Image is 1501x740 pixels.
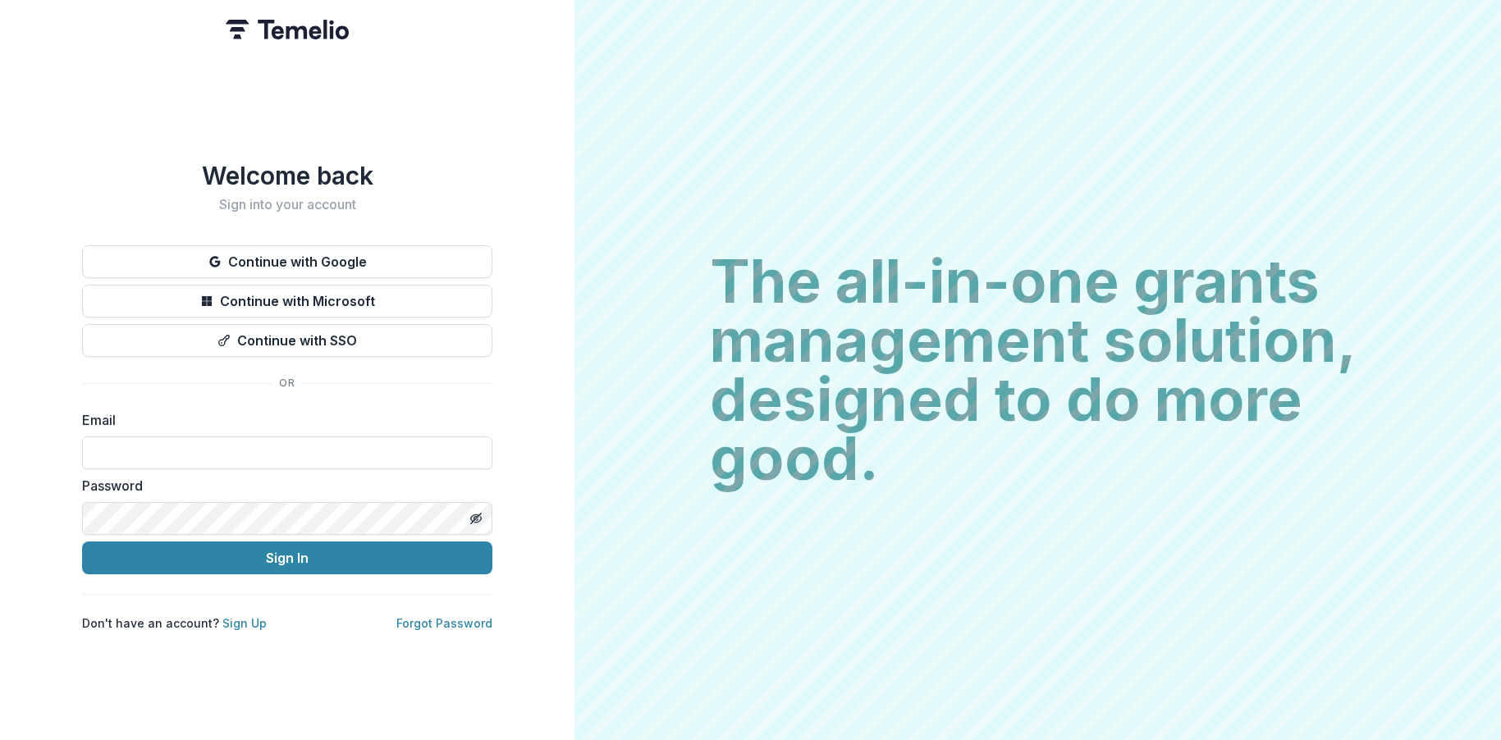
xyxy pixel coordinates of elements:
[226,20,349,39] img: Temelio
[82,541,492,574] button: Sign In
[396,616,492,630] a: Forgot Password
[82,476,483,496] label: Password
[82,197,492,212] h2: Sign into your account
[82,410,483,430] label: Email
[82,245,492,278] button: Continue with Google
[463,505,489,532] button: Toggle password visibility
[82,324,492,357] button: Continue with SSO
[82,614,267,632] p: Don't have an account?
[222,616,267,630] a: Sign Up
[82,285,492,317] button: Continue with Microsoft
[82,161,492,190] h1: Welcome back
